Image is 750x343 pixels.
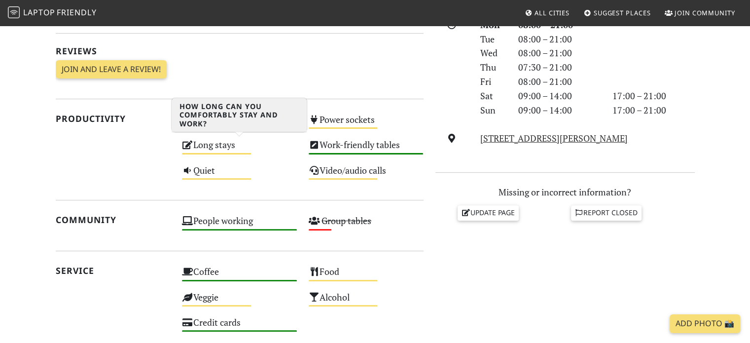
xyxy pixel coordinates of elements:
[512,89,607,103] div: 09:00 – 14:00
[474,89,512,103] div: Sat
[480,132,628,144] a: [STREET_ADDRESS][PERSON_NAME]
[176,314,303,340] div: Credit cards
[474,46,512,60] div: Wed
[8,6,20,18] img: LaptopFriendly
[512,103,607,117] div: 09:00 – 14:00
[535,8,570,17] span: All Cities
[474,75,512,89] div: Fri
[512,60,607,75] div: 07:30 – 21:00
[321,215,371,227] s: Group tables
[176,289,303,314] div: Veggie
[8,4,97,22] a: LaptopFriendly LaptopFriendly
[571,205,642,220] a: Report closed
[435,185,695,199] p: Missing or incorrect information?
[675,8,735,17] span: Join Community
[56,114,171,124] h2: Productivity
[512,75,607,89] div: 08:00 – 21:00
[594,8,651,17] span: Suggest Places
[512,46,607,60] div: 08:00 – 21:00
[607,103,701,117] div: 17:00 – 21:00
[56,266,171,276] h2: Service
[474,32,512,46] div: Tue
[176,213,303,238] div: People working
[458,205,519,220] a: Update page
[512,32,607,46] div: 08:00 – 21:00
[56,60,167,79] a: Join and leave a review!
[176,264,303,289] div: Coffee
[176,162,303,188] div: Quiet
[56,215,171,225] h2: Community
[172,98,307,132] h3: How long can you comfortably stay and work?
[474,103,512,117] div: Sun
[56,46,424,56] h2: Reviews
[303,137,429,162] div: Work-friendly tables
[57,7,96,18] span: Friendly
[607,89,701,103] div: 17:00 – 21:00
[303,289,429,314] div: Alcohol
[176,137,303,162] div: Long stays
[23,7,55,18] span: Laptop
[580,4,655,22] a: Suggest Places
[303,264,429,289] div: Food
[303,162,429,188] div: Video/audio calls
[661,4,739,22] a: Join Community
[474,60,512,75] div: Thu
[303,112,429,137] div: Power sockets
[521,4,573,22] a: All Cities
